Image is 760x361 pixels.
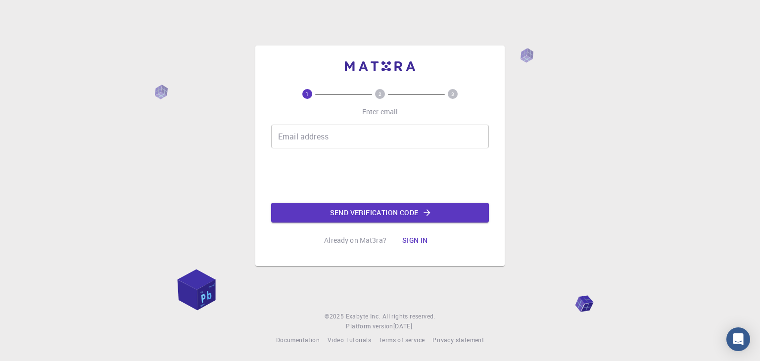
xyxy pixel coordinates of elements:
[393,322,414,330] span: [DATE] .
[346,312,380,321] a: Exabyte Inc.
[451,90,454,97] text: 3
[382,312,435,321] span: All rights reserved.
[305,156,455,195] iframe: reCAPTCHA
[393,321,414,331] a: [DATE].
[379,90,381,97] text: 2
[432,336,484,344] span: Privacy statement
[379,336,425,344] span: Terms of service
[276,335,320,345] a: Documentation
[325,312,345,321] span: © 2025
[432,335,484,345] a: Privacy statement
[346,312,380,320] span: Exabyte Inc.
[271,203,489,223] button: Send verification code
[394,230,436,250] button: Sign in
[346,321,393,331] span: Platform version
[324,235,386,245] p: Already on Mat3ra?
[362,107,398,117] p: Enter email
[306,90,309,97] text: 1
[276,336,320,344] span: Documentation
[328,335,371,345] a: Video Tutorials
[379,335,425,345] a: Terms of service
[726,327,750,351] div: Open Intercom Messenger
[328,336,371,344] span: Video Tutorials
